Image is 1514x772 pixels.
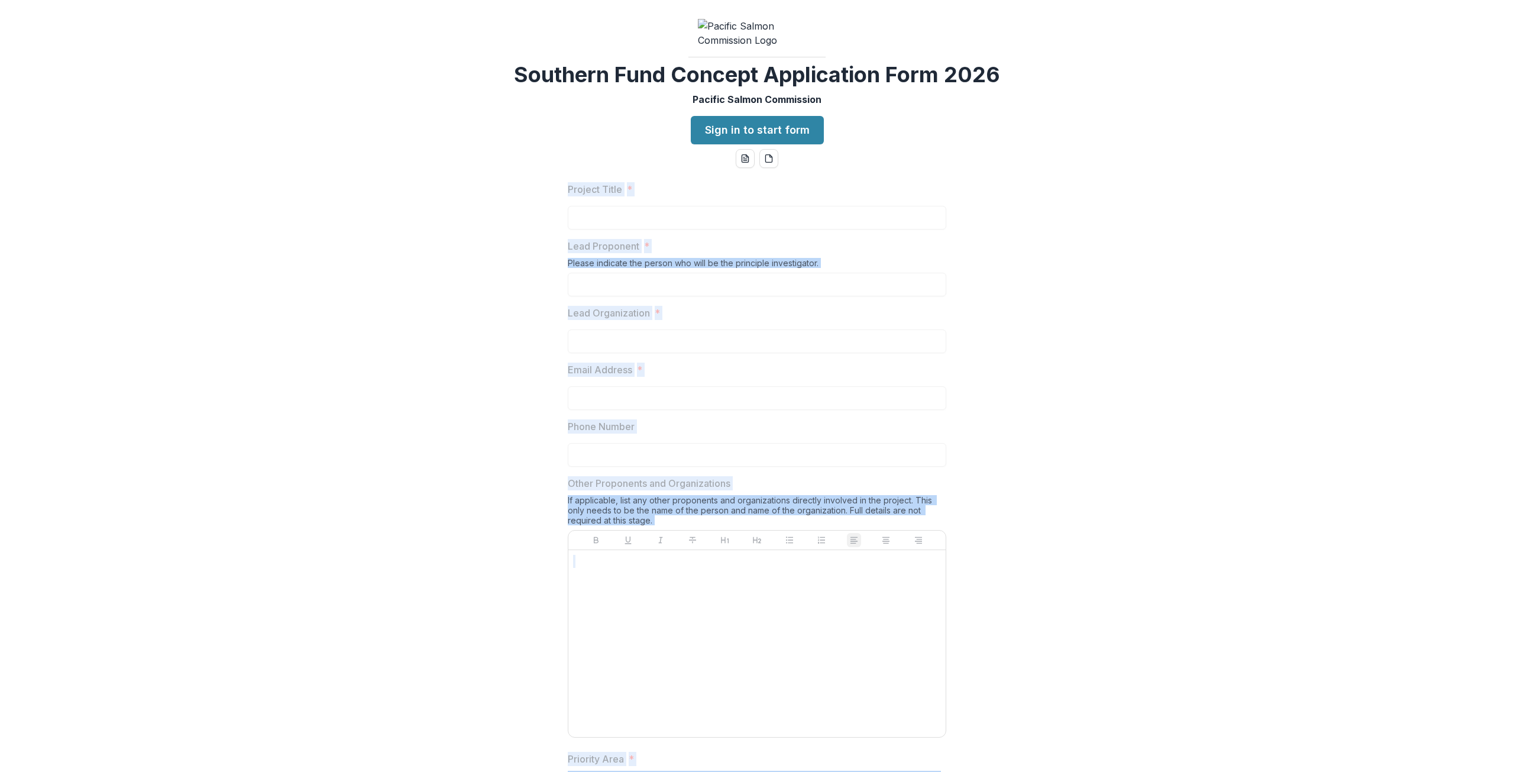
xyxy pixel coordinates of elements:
[814,533,829,547] button: Ordered List
[568,752,624,766] p: Priority Area
[911,533,926,547] button: Align Right
[654,533,668,547] button: Italicize
[736,149,755,168] button: word-download
[750,533,764,547] button: Heading 2
[782,533,797,547] button: Bullet List
[693,92,821,106] p: Pacific Salmon Commission
[568,363,632,377] p: Email Address
[568,306,650,320] p: Lead Organization
[879,533,893,547] button: Align Center
[568,182,622,196] p: Project Title
[847,533,861,547] button: Align Left
[568,419,635,434] p: Phone Number
[685,533,700,547] button: Strike
[759,149,778,168] button: pdf-download
[589,533,603,547] button: Bold
[691,116,824,144] a: Sign in to start form
[718,533,732,547] button: Heading 1
[568,476,730,490] p: Other Proponents and Organizations
[568,239,639,253] p: Lead Proponent
[568,495,946,530] div: If applicable, list any other proponents and organizations directly involved in the project. This...
[698,19,816,47] img: Pacific Salmon Commission Logo
[568,258,946,273] div: Please indicate the person who will be the principle investigator.
[621,533,635,547] button: Underline
[514,62,1000,88] h2: Southern Fund Concept Application Form 2026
